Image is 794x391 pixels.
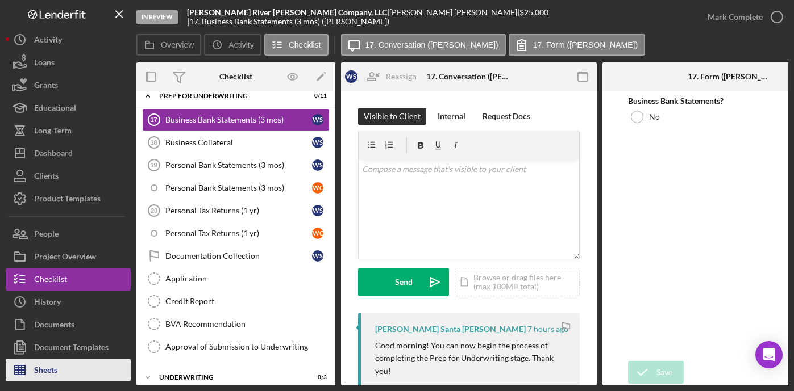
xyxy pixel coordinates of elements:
[519,7,548,17] span: $25,000
[187,17,389,26] div: | 17. Business Bank Statements (3 mos) ([PERSON_NAME])
[161,40,194,49] label: Overview
[34,187,101,213] div: Product Templates
[34,268,67,293] div: Checklist
[6,74,131,96] button: Grants
[165,206,312,215] div: Personal Tax Returns (1 yr)
[688,72,773,81] div: 17. Form ([PERSON_NAME])
[165,183,312,192] div: Personal Bank Statements (3 mos)
[264,34,329,56] button: Checklist
[34,74,58,99] div: Grants
[142,176,330,199] a: Personal Bank Statements (3 mos)WC
[306,374,327,381] div: 0 / 3
[142,154,330,176] a: 19Personal Bank Statements (3 mos)WS
[142,267,330,290] a: Application
[34,245,96,271] div: Project Overview
[34,291,61,316] div: History
[6,359,131,381] button: Sheets
[6,245,131,268] button: Project Overview
[6,336,131,359] button: Document Templates
[142,199,330,222] a: 20Personal Tax Returns (1 yr)WS
[426,72,512,81] div: 17. Conversation ([PERSON_NAME])
[375,325,526,334] div: [PERSON_NAME] Santa [PERSON_NAME]
[312,228,323,239] div: W C
[142,245,330,267] a: Documentation CollectionWS
[312,182,323,194] div: W C
[345,70,357,83] div: W S
[358,268,449,296] button: Send
[34,51,55,77] div: Loans
[656,361,672,384] div: Save
[527,325,568,334] time: 2025-09-12 13:31
[228,40,253,49] label: Activity
[219,72,252,81] div: Checklist
[364,108,421,125] div: Visible to Client
[306,93,327,99] div: 0 / 11
[187,8,389,17] div: |
[358,108,426,125] button: Visible to Client
[289,40,321,49] label: Checklist
[34,28,62,54] div: Activity
[165,229,312,238] div: Personal Tax Returns (1 yr)
[34,313,74,339] div: Documents
[34,359,57,384] div: Sheets
[142,290,330,313] a: Credit Report
[6,222,131,245] button: People
[312,250,323,262] div: W S
[136,34,201,56] button: Overview
[312,205,323,216] div: W S
[165,138,312,147] div: Business Collateral
[142,108,330,131] a: 17Business Bank Statements (3 mos)WS
[165,115,312,124] div: Business Bank Statements (3 mos)
[151,207,157,214] tspan: 20
[696,6,788,28] button: Mark Complete
[6,291,131,313] button: History
[6,187,131,210] button: Product Templates
[150,116,157,123] tspan: 17
[708,6,763,28] div: Mark Complete
[6,165,131,187] button: Clients
[628,361,684,384] button: Save
[159,374,298,381] div: Underwriting
[365,40,498,49] label: 17. Conversation ([PERSON_NAME])
[142,313,330,335] a: BVA Recommendation
[150,139,157,146] tspan: 18
[136,10,178,24] div: In Review
[34,119,72,145] div: Long-Term
[649,112,660,121] label: No
[34,222,59,248] div: People
[6,28,131,51] a: Activity
[755,341,783,368] div: Open Intercom Messenger
[312,114,323,125] div: W S
[312,159,323,171] div: W S
[386,65,417,88] div: Reassign
[432,108,471,125] button: Internal
[34,165,59,190] div: Clients
[6,313,131,336] button: Documents
[165,251,312,260] div: Documentation Collection
[6,119,131,142] button: Long-Term
[509,34,645,56] button: 17. Form ([PERSON_NAME])
[142,131,330,154] a: 18Business CollateralWS
[341,34,506,56] button: 17. Conversation ([PERSON_NAME])
[395,268,413,296] div: Send
[187,7,387,17] b: [PERSON_NAME] River [PERSON_NAME] Company, LLC
[150,162,157,169] tspan: 19
[142,222,330,245] a: Personal Tax Returns (1 yr)WC
[165,319,329,329] div: BVA Recommendation
[159,93,298,99] div: Prep for Underwriting
[312,137,323,148] div: W S
[6,96,131,119] button: Educational
[165,297,329,306] div: Credit Report
[6,51,131,74] button: Loans
[165,161,312,170] div: Personal Bank Statements (3 mos)
[6,268,131,291] a: Checklist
